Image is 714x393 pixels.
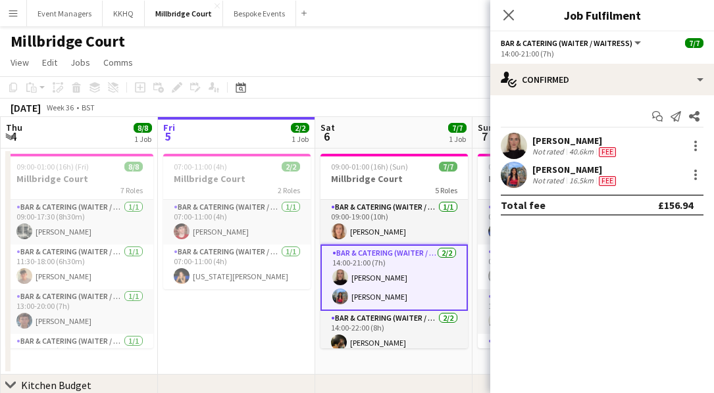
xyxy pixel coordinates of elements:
[6,334,153,379] app-card-role: Bar & Catering (Waiter / waitress)1/113:00-22:00 (9h)
[320,311,468,375] app-card-role: Bar & Catering (Waiter / waitress)2/214:00-22:00 (8h)[PERSON_NAME]
[134,134,151,144] div: 1 Job
[98,54,138,71] a: Comms
[124,162,143,172] span: 8/8
[478,154,625,348] app-job-card: 07:00-01:00 (18h) (Mon)6/6Millbridge Court6 RolesBar & Catering (Waiter / waitress)1/107:00-18:30...
[37,54,63,71] a: Edit
[292,134,309,144] div: 1 Job
[320,122,335,133] span: Sat
[448,123,467,133] span: 7/7
[320,244,468,311] app-card-role: Bar & Catering (Waiter / waitress)2/214:00-21:00 (7h)[PERSON_NAME][PERSON_NAME]
[174,162,227,172] span: 07:00-11:00 (4h)
[65,54,95,71] a: Jobs
[6,244,153,289] app-card-role: Bar & Catering (Waiter / waitress)1/111:30-18:00 (6h30m)[PERSON_NAME]
[27,1,103,26] button: Event Managers
[501,198,546,212] div: Total fee
[163,244,311,289] app-card-role: Bar & Catering (Waiter / waitress)1/107:00-11:00 (4h)[US_STATE][PERSON_NAME]
[478,122,494,133] span: Sun
[43,103,76,112] span: Week 36
[6,289,153,334] app-card-role: Bar & Catering (Waiter / waitress)1/113:00-20:00 (7h)[PERSON_NAME]
[501,38,643,48] button: Bar & Catering (Waiter / waitress)
[478,244,625,289] app-card-role: Bar & Catering (Waiter / waitress)1/109:00-20:30 (11h30m)[PERSON_NAME]
[291,123,309,133] span: 2/2
[596,147,619,157] div: Crew has different fees then in role
[439,162,457,172] span: 7/7
[11,57,29,68] span: View
[120,185,143,195] span: 7 Roles
[5,54,34,71] a: View
[501,49,703,58] div: 14:00-21:00 (7h)
[163,154,311,289] app-job-card: 07:00-11:00 (4h)2/2Millbridge Court2 RolesBar & Catering (Waiter / waitress)1/107:00-11:00 (4h)[P...
[532,147,567,157] div: Not rated
[567,175,596,186] div: 16.5km
[163,122,175,133] span: Fri
[11,32,125,51] h1: Millbridge Court
[163,173,311,185] h3: Millbridge Court
[21,379,91,392] div: Kitchen Budget
[6,154,153,348] app-job-card: 09:00-01:00 (16h) (Fri)8/8Millbridge Court7 RolesBar & Catering (Waiter / waitress)1/109:00-17:30...
[490,7,714,24] h3: Job Fulfilment
[16,162,89,172] span: 09:00-01:00 (16h) (Fri)
[320,200,468,244] app-card-role: Bar & Catering (Waiter / waitress)1/109:00-19:00 (10h)[PERSON_NAME]
[478,334,625,379] app-card-role: Bar & Catering (Waiter / waitress)1/114:00-22:30 (8h30m)
[319,129,335,144] span: 6
[685,38,703,48] span: 7/7
[223,1,296,26] button: Bespoke Events
[4,129,22,144] span: 4
[161,129,175,144] span: 5
[103,57,133,68] span: Comms
[6,200,153,244] app-card-role: Bar & Catering (Waiter / waitress)1/109:00-17:30 (8h30m)[PERSON_NAME]
[599,176,616,186] span: Fee
[320,173,468,185] h3: Millbridge Court
[103,1,145,26] button: KKHQ
[42,57,57,68] span: Edit
[435,185,457,195] span: 5 Roles
[278,185,300,195] span: 2 Roles
[6,122,22,133] span: Thu
[282,162,300,172] span: 2/2
[82,103,95,112] div: BST
[532,135,619,147] div: [PERSON_NAME]
[532,164,619,175] div: [PERSON_NAME]
[501,38,632,48] span: Bar & Catering (Waiter / waitress)
[70,57,90,68] span: Jobs
[134,123,152,133] span: 8/8
[478,200,625,244] app-card-role: Bar & Catering (Waiter / waitress)1/107:00-18:30 (11h30m)[US_STATE][PERSON_NAME]
[490,64,714,95] div: Confirmed
[488,162,567,172] span: 07:00-01:00 (18h) (Mon)
[532,175,567,186] div: Not rated
[331,162,408,172] span: 09:00-01:00 (16h) (Sun)
[567,147,596,157] div: 40.6km
[478,289,625,334] app-card-role: Bar & Catering (Waiter / waitress)1/114:00-20:30 (6h30m)[PERSON_NAME]
[658,198,693,212] div: £156.94
[320,154,468,348] app-job-card: 09:00-01:00 (16h) (Sun)7/7Millbridge Court5 RolesBar & Catering (Waiter / waitress)1/109:00-19:00...
[163,200,311,244] app-card-role: Bar & Catering (Waiter / waitress)1/107:00-11:00 (4h)[PERSON_NAME]
[11,101,41,114] div: [DATE]
[599,147,616,157] span: Fee
[449,134,466,144] div: 1 Job
[478,173,625,185] h3: Millbridge Court
[145,1,223,26] button: Millbridge Court
[476,129,494,144] span: 7
[596,175,619,186] div: Crew has different fees then in role
[6,173,153,185] h3: Millbridge Court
